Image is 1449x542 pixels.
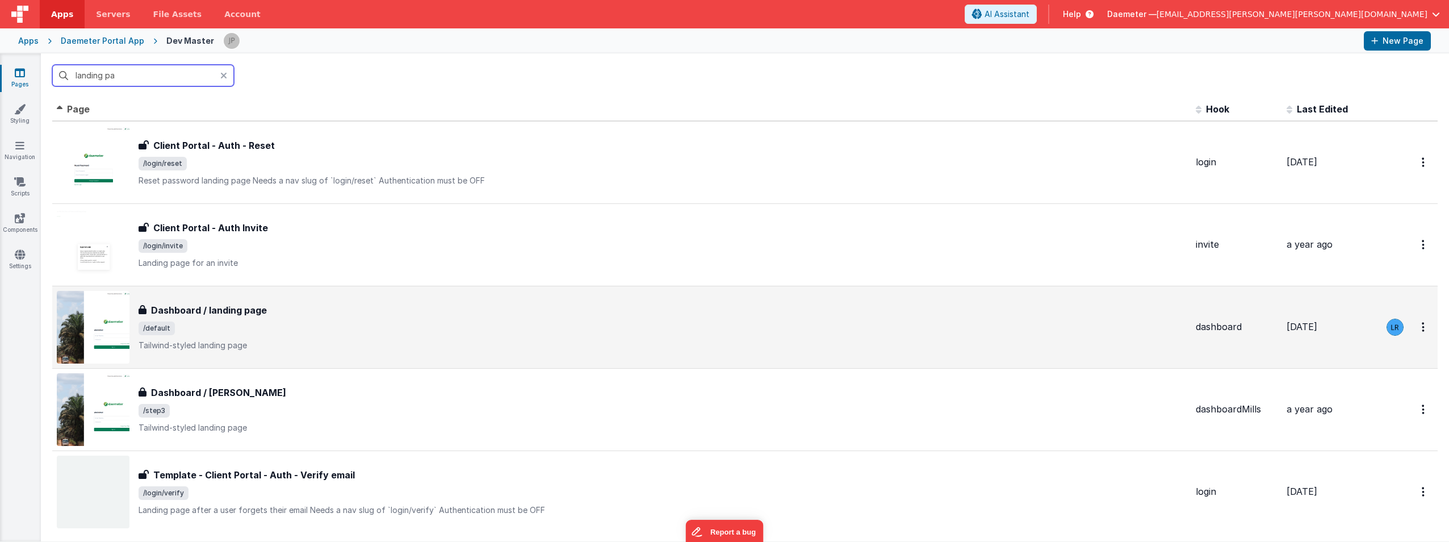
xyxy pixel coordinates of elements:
span: [DATE] [1287,321,1317,332]
span: /login/reset [139,157,187,170]
div: login [1196,485,1278,498]
img: 0cc89ea87d3ef7af341bf65f2365a7ce [1387,319,1403,335]
div: login [1196,156,1278,169]
div: dashboard [1196,320,1278,333]
div: Daemeter Portal App [61,35,144,47]
button: Options [1415,151,1433,174]
span: /step3 [139,404,170,418]
input: Search pages, id's ... [52,65,234,86]
span: /login/invite [139,239,187,253]
span: AI Assistant [985,9,1029,20]
h3: Template - Client Portal - Auth - Verify email [153,468,355,482]
button: Daemeter — [EMAIL_ADDRESS][PERSON_NAME][PERSON_NAME][DOMAIN_NAME] [1107,9,1440,20]
div: Dev Master [166,35,214,47]
h3: Dashboard / [PERSON_NAME] [151,386,286,399]
span: Last Edited [1297,103,1348,115]
span: [EMAIL_ADDRESS][PERSON_NAME][PERSON_NAME][DOMAIN_NAME] [1157,9,1427,20]
span: Daemeter — [1107,9,1157,20]
div: Apps [18,35,39,47]
span: Apps [51,9,73,20]
p: Reset password landing page Needs a nav slug of `login/reset` Authentication must be OFF [139,175,1187,186]
button: Options [1415,233,1433,256]
img: a41dce7e181e323607a25eae156eacc5 [224,33,240,49]
h3: Client Portal - Auth - Reset [153,139,275,152]
span: /login/verify [139,486,189,500]
span: File Assets [153,9,202,20]
span: a year ago [1287,239,1333,250]
h3: Client Portal - Auth Invite [153,221,268,235]
span: [DATE] [1287,156,1317,168]
span: /default [139,322,175,335]
button: Options [1415,315,1433,339]
button: AI Assistant [965,5,1037,24]
p: Landing page for an invite [139,257,1187,269]
span: a year ago [1287,403,1333,415]
span: Page [67,103,90,115]
p: Tailwind-styled landing page [139,422,1187,433]
button: Options [1415,398,1433,421]
button: New Page [1364,31,1431,51]
h3: Dashboard / landing page [151,303,267,317]
span: Servers [96,9,130,20]
div: dashboardMills [1196,403,1278,416]
button: Options [1415,480,1433,503]
p: Tailwind-styled landing page [139,340,1187,351]
p: Landing page after a user forgets their email Needs a nav slug of `login/verify` Authentication m... [139,505,1187,516]
span: [DATE] [1287,486,1317,497]
span: Help [1063,9,1081,20]
span: Hook [1206,103,1229,115]
div: invite [1196,238,1278,251]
